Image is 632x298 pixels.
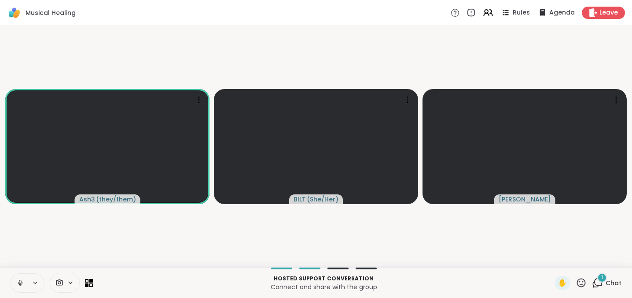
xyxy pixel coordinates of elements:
p: Hosted support conversation [98,275,549,283]
span: Chat [606,279,621,287]
span: Ash3 [79,195,95,204]
span: ✋ [558,278,567,288]
span: ( they/them ) [96,195,136,204]
img: ShareWell Logomark [7,5,22,20]
span: Musical Healing [26,8,76,17]
span: [PERSON_NAME] [499,195,551,204]
span: Leave [599,8,618,17]
span: Rules [513,8,530,17]
span: BILT [294,195,306,204]
span: Agenda [549,8,575,17]
span: ( She/Her ) [307,195,338,204]
p: Connect and share with the group [98,283,549,291]
span: 1 [601,274,603,281]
